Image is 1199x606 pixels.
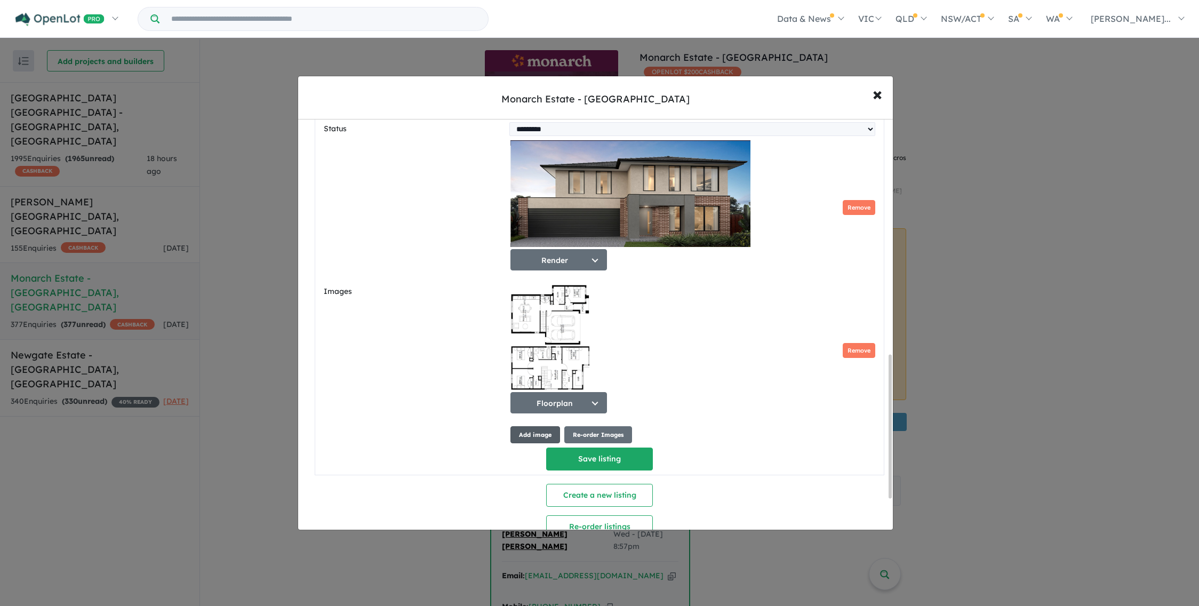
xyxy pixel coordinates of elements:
[510,283,589,390] img: Z
[1091,13,1171,24] span: [PERSON_NAME]...
[564,426,632,444] button: Re-order Images
[324,285,506,298] label: Images
[510,140,750,247] img: Z
[510,426,560,444] button: Add image
[843,343,875,358] button: Remove
[15,13,105,26] img: Openlot PRO Logo White
[324,123,505,135] label: Status
[162,7,486,30] input: Try estate name, suburb, builder or developer
[510,392,607,413] button: Floorplan
[843,200,875,216] button: Remove
[546,448,653,471] button: Save listing
[546,484,653,507] button: Create a new listing
[873,82,882,105] span: ×
[501,92,690,106] div: Monarch Estate - [GEOGRAPHIC_DATA]
[546,515,653,538] button: Re-order listings
[510,249,607,270] button: Render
